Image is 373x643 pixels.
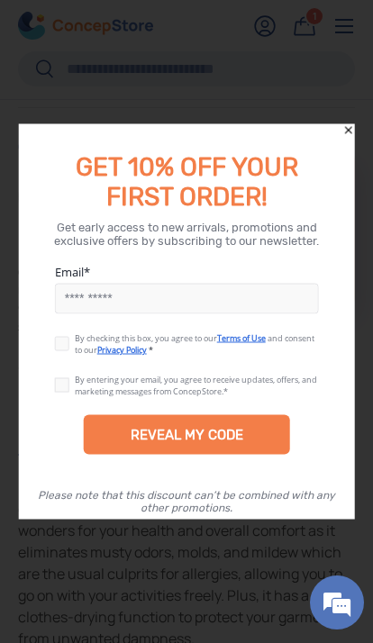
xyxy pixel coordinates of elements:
div: Get early access to new arrivals, promotions and exclusive offers by subscribing to our newsletter. [41,221,333,248]
span: GET 10% OFF YOUR FIRST ORDER! [76,152,298,212]
div: Minimize live chat window [316,9,359,52]
span: We are offline. Please leave us a message. [48,249,324,431]
span: By checking this box, you agree to our [75,332,217,344]
div: By entering your email, you agree to receive updates, offers, and marketing messages from ConcepS... [75,374,317,397]
div: Please note that this discount can’t be combined with any other promotions. [37,489,337,514]
span: and consent to our [75,332,314,356]
div: REVEAL MY CODE [84,415,290,455]
a: Terms of Use [217,332,266,344]
textarea: Type your message and click 'Submit' [9,538,364,601]
div: REVEAL MY CODE [131,427,243,443]
a: Privacy Policy [97,344,147,356]
label: Email [55,264,319,280]
div: Leave a message [94,101,317,124]
div: Close [341,124,354,137]
em: Submit [285,601,348,625]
